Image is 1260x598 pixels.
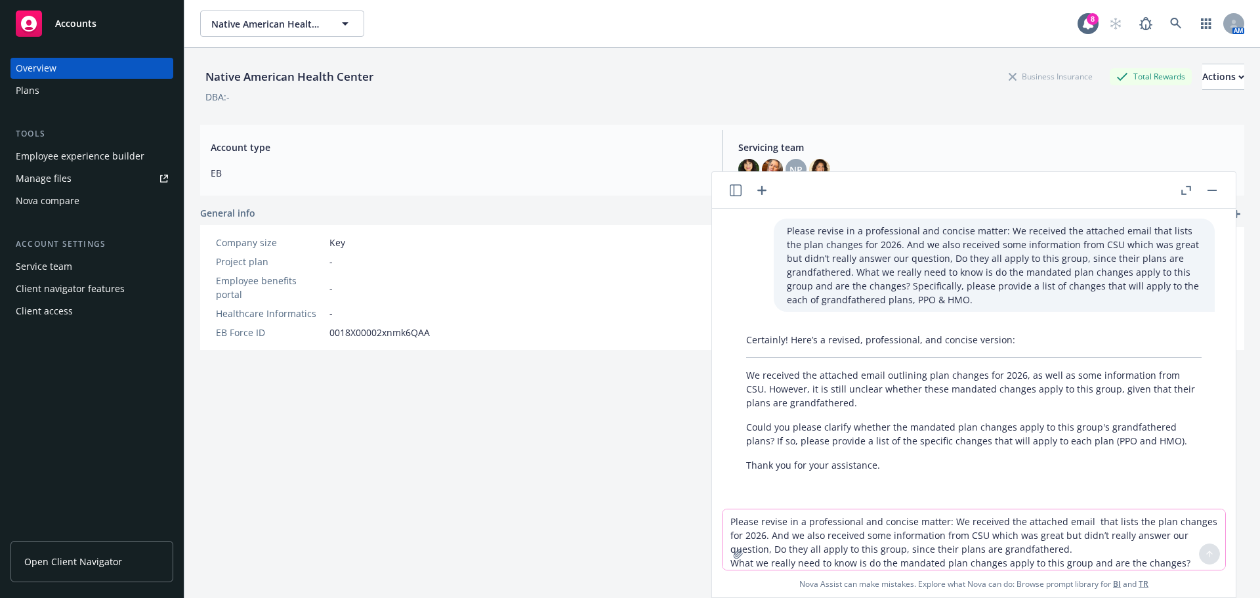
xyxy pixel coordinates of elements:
[16,168,72,189] div: Manage files
[1133,11,1159,37] a: Report a Bug
[329,326,430,339] span: 0018X00002xnmk6QAA
[211,166,706,180] span: EB
[10,146,173,167] a: Employee experience builder
[200,11,364,37] button: Native American Health Center
[200,206,255,220] span: General info
[216,326,324,339] div: EB Force ID
[211,17,325,31] span: Native American Health Center
[746,368,1202,410] p: We received the attached email outlining plan changes for 2026, as well as some information from ...
[746,458,1202,472] p: Thank you for your assistance.
[1193,11,1219,37] a: Switch app
[1102,11,1129,37] a: Start snowing
[216,274,324,301] div: Employee benefits portal
[1110,68,1192,85] div: Total Rewards
[329,281,333,295] span: -
[10,127,173,140] div: Tools
[1228,206,1244,222] a: add
[787,224,1202,307] p: Please revise in a professional and concise matter: We received the attached email that lists the...
[329,307,333,320] span: -
[216,236,324,249] div: Company size
[1202,64,1244,90] button: Actions
[10,238,173,251] div: Account settings
[10,58,173,79] a: Overview
[1163,11,1189,37] a: Search
[55,18,96,29] span: Accounts
[16,80,39,101] div: Plans
[211,140,706,154] span: Account type
[1087,13,1099,25] div: 8
[205,90,230,104] div: DBA: -
[1139,578,1148,589] a: TR
[1202,64,1244,89] div: Actions
[10,278,173,299] a: Client navigator features
[746,333,1202,347] p: Certainly! Here’s a revised, professional, and concise version:
[10,190,173,211] a: Nova compare
[717,570,1230,597] span: Nova Assist can make mistakes. Explore what Nova can do: Browse prompt library for and
[809,159,830,180] img: photo
[10,5,173,42] a: Accounts
[762,159,783,180] img: photo
[329,236,345,249] span: Key
[789,163,803,177] span: NP
[1002,68,1099,85] div: Business Insurance
[746,420,1202,448] p: Could you please clarify whether the mandated plan changes apply to this group's grandfathered pl...
[1113,578,1121,589] a: BI
[738,159,759,180] img: photo
[216,307,324,320] div: Healthcare Informatics
[10,301,173,322] a: Client access
[16,256,72,277] div: Service team
[329,255,333,268] span: -
[16,190,79,211] div: Nova compare
[16,301,73,322] div: Client access
[200,68,379,85] div: Native American Health Center
[216,255,324,268] div: Project plan
[738,140,1234,154] span: Servicing team
[16,146,144,167] div: Employee experience builder
[24,555,122,568] span: Open Client Navigator
[10,168,173,189] a: Manage files
[16,58,56,79] div: Overview
[16,278,125,299] div: Client navigator features
[10,80,173,101] a: Plans
[10,256,173,277] a: Service team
